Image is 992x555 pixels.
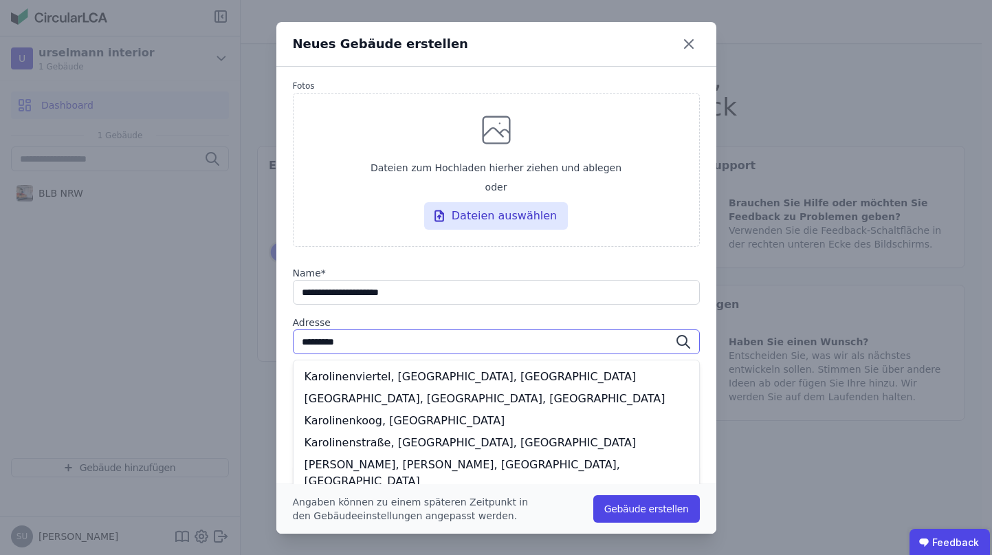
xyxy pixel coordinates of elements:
label: Adresse [293,316,700,329]
span: oder [485,180,507,194]
label: Fotos [293,80,700,91]
div: [GEOGRAPHIC_DATA], [GEOGRAPHIC_DATA], [GEOGRAPHIC_DATA] [294,388,699,410]
div: Neues Gebäude erstellen [293,34,468,54]
div: [PERSON_NAME], [PERSON_NAME], [GEOGRAPHIC_DATA], [GEOGRAPHIC_DATA] [294,454,699,492]
div: Karolinenkoog, [GEOGRAPHIC_DATA] [294,410,699,432]
div: Karolinenviertel, [GEOGRAPHIC_DATA], [GEOGRAPHIC_DATA] [294,366,699,388]
div: Karolinenstraße, [GEOGRAPHIC_DATA], [GEOGRAPHIC_DATA] [294,432,699,454]
div: Dateien auswählen [424,202,569,230]
label: audits.requiredField [293,266,700,280]
button: Gebäude erstellen [593,495,700,523]
span: Dateien zum Hochladen hierher ziehen und ablegen [371,161,621,175]
div: Angaben können zu einem späteren Zeitpunkt in den Gebäudeeinstellungen angepasst werden. [293,495,537,523]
